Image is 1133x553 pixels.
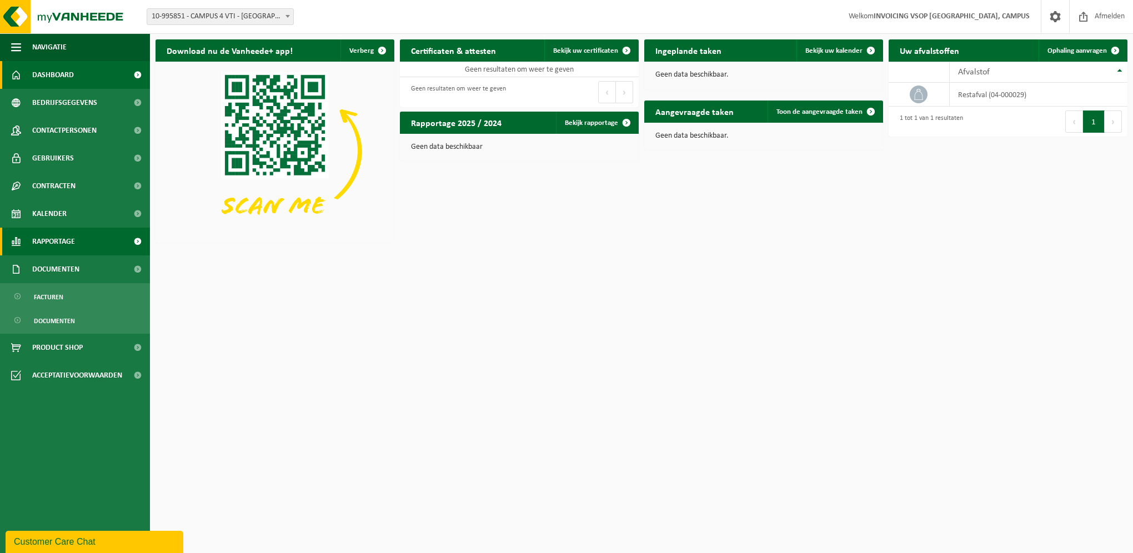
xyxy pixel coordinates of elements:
span: Bekijk uw kalender [805,47,863,54]
button: Next [1105,110,1122,133]
h2: Download nu de Vanheede+ app! [156,39,304,61]
a: Bekijk rapportage [556,112,638,134]
button: Previous [598,81,616,103]
h2: Certificaten & attesten [400,39,507,61]
span: Verberg [349,47,374,54]
a: Toon de aangevraagde taken [768,100,882,123]
p: Geen data beschikbaar. [655,71,872,79]
h2: Aangevraagde taken [644,100,745,122]
p: Geen data beschikbaar. [655,132,872,140]
span: Acceptatievoorwaarden [32,361,122,389]
span: Bedrijfsgegevens [32,89,97,117]
div: 1 tot 1 van 1 resultaten [894,109,963,134]
h2: Rapportage 2025 / 2024 [400,112,513,133]
span: Contactpersonen [32,117,97,144]
span: Product Shop [32,334,83,361]
span: Navigatie [32,33,67,61]
span: Bekijk uw certificaten [553,47,618,54]
span: 10-995851 - CAMPUS 4 VTI - POPERINGE [147,9,293,24]
span: Ophaling aanvragen [1047,47,1107,54]
span: Toon de aangevraagde taken [776,108,863,115]
img: Download de VHEPlus App [156,62,394,241]
a: Documenten [3,310,147,331]
button: Previous [1065,110,1083,133]
a: Ophaling aanvragen [1039,39,1126,62]
span: Gebruikers [32,144,74,172]
span: 10-995851 - CAMPUS 4 VTI - POPERINGE [147,8,294,25]
h2: Ingeplande taken [644,39,733,61]
span: Documenten [34,310,75,331]
span: Afvalstof [958,68,990,77]
div: Geen resultaten om weer te geven [405,80,506,104]
td: Geen resultaten om weer te geven [400,62,639,77]
strong: INVOICING VSOP [GEOGRAPHIC_DATA], CAMPUS [874,12,1030,21]
span: Contracten [32,172,76,200]
button: Verberg [340,39,393,62]
button: 1 [1083,110,1105,133]
span: Rapportage [32,228,75,255]
iframe: chat widget [6,529,186,553]
p: Geen data beschikbaar [411,143,628,151]
h2: Uw afvalstoffen [889,39,970,61]
button: Next [616,81,633,103]
span: Dashboard [32,61,74,89]
span: Facturen [34,286,63,308]
a: Bekijk uw certificaten [544,39,638,62]
a: Bekijk uw kalender [796,39,882,62]
span: Documenten [32,255,79,283]
a: Facturen [3,286,147,307]
td: restafval (04-000029) [950,83,1127,107]
span: Kalender [32,200,67,228]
